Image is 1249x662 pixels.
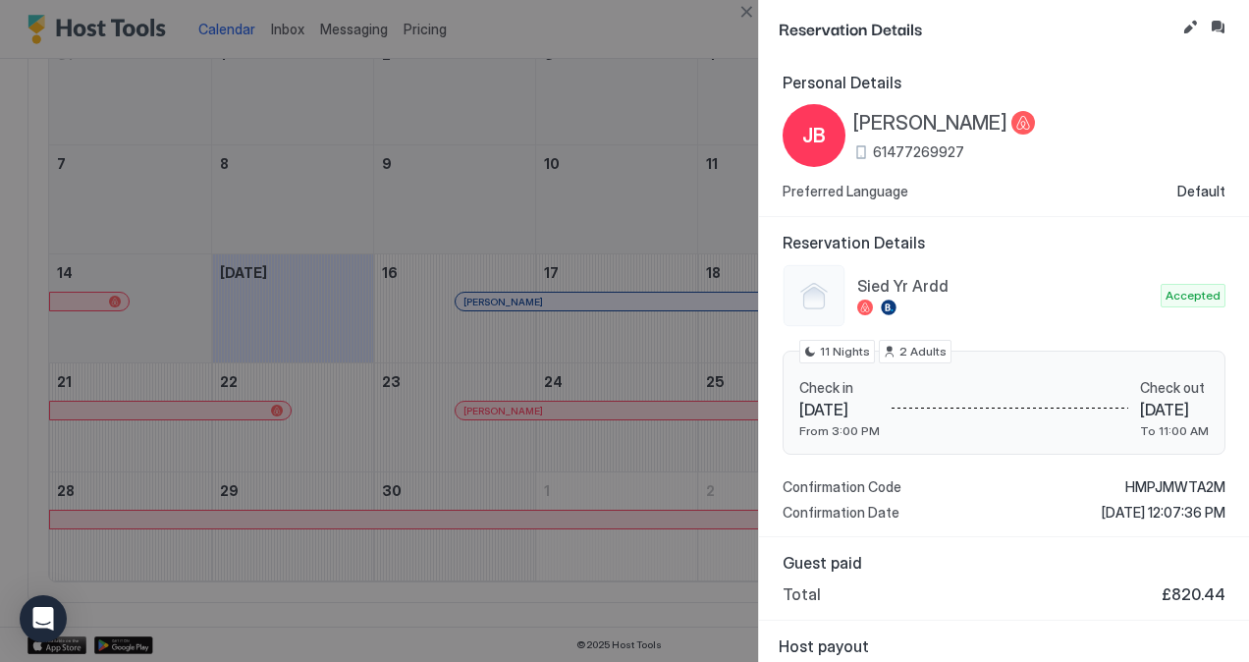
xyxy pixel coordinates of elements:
span: Confirmation Date [783,504,899,522]
span: [PERSON_NAME] [853,111,1007,136]
span: Preferred Language [783,183,908,200]
span: Check out [1140,379,1209,397]
span: [DATE] [799,400,880,419]
span: Sied Yr Ardd [857,276,1153,296]
span: HMPJMWTA2M [1125,478,1225,496]
span: Guest paid [783,553,1225,573]
span: 61477269927 [873,143,964,161]
span: To 11:00 AM [1140,423,1209,438]
span: Default [1177,183,1225,200]
span: Host payout [779,636,1229,656]
span: 2 Adults [899,343,947,360]
span: Reservation Details [779,16,1174,40]
button: Edit reservation [1178,16,1202,39]
span: Check in [799,379,880,397]
button: Inbox [1206,16,1229,39]
span: [DATE] 12:07:36 PM [1102,504,1225,522]
span: 11 Nights [820,343,870,360]
span: Reservation Details [783,233,1225,252]
span: From 3:00 PM [799,423,880,438]
div: Open Intercom Messenger [20,595,67,642]
span: JB [802,121,826,150]
span: Personal Details [783,73,1225,92]
span: [DATE] [1140,400,1209,419]
span: Confirmation Code [783,478,901,496]
span: Accepted [1166,287,1221,304]
span: £820.44 [1162,584,1225,604]
span: Total [783,584,821,604]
